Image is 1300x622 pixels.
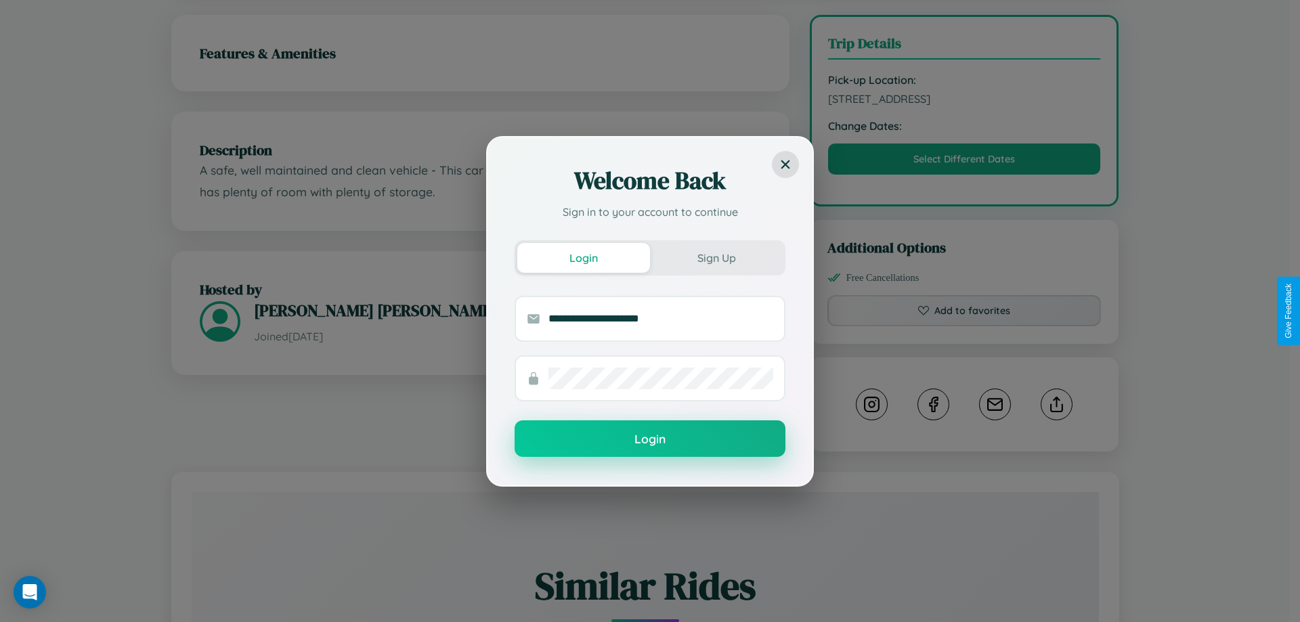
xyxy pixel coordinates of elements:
div: Give Feedback [1284,284,1293,338]
button: Login [515,420,785,457]
button: Login [517,243,650,273]
p: Sign in to your account to continue [515,204,785,220]
button: Sign Up [650,243,783,273]
h2: Welcome Back [515,164,785,197]
div: Open Intercom Messenger [14,576,46,608]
